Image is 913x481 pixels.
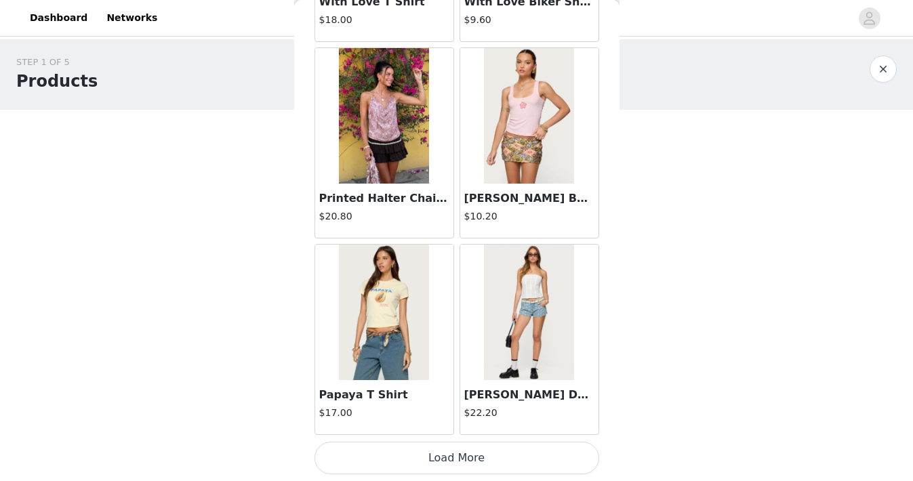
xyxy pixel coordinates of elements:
img: Papaya T Shirt [339,245,429,380]
h4: $9.60 [464,13,594,27]
h3: Papaya T Shirt [319,387,449,403]
a: Dashboard [22,3,96,33]
h3: [PERSON_NAME] Dot Denim Shorts [464,387,594,403]
h4: $17.00 [319,406,449,420]
h1: Products [16,69,98,93]
img: Steffy Beaded Flower Ribbed Top [484,48,574,184]
button: Load More [315,442,599,474]
h4: $18.00 [319,13,449,27]
a: Networks [98,3,165,33]
h3: Printed Halter Chain Cowl Neck Top [319,190,449,207]
div: STEP 1 OF 5 [16,56,98,69]
div: avatar [863,7,876,29]
h3: [PERSON_NAME] Beaded Flower Ribbed Top [464,190,594,207]
h4: $10.20 [464,209,594,224]
h4: $22.20 [464,406,594,420]
h4: $20.80 [319,209,449,224]
img: Josie Polka Dot Denim Shorts [484,245,574,380]
img: Printed Halter Chain Cowl Neck Top [339,48,429,184]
